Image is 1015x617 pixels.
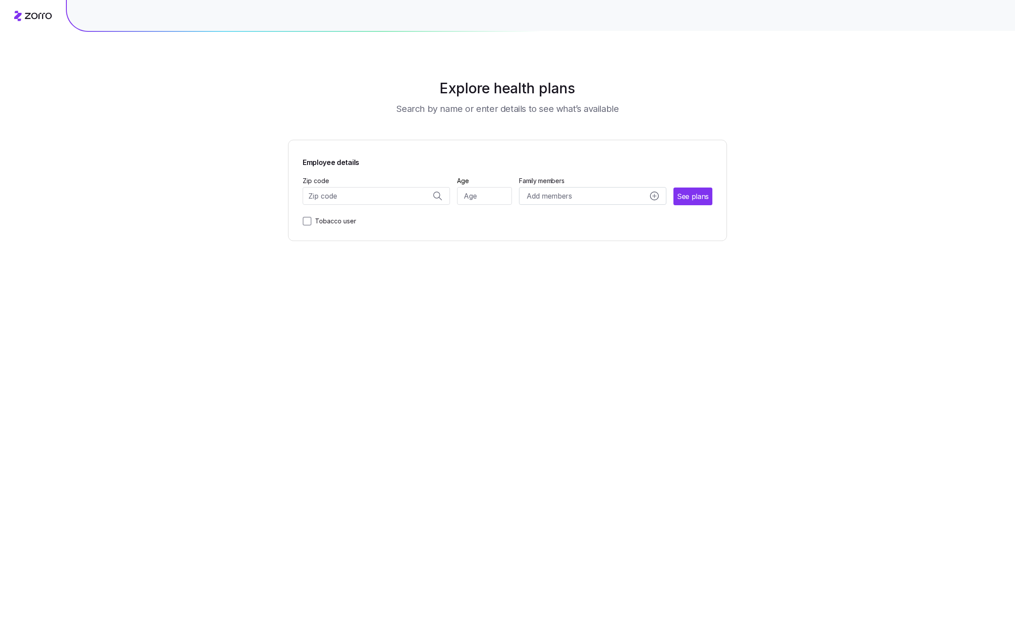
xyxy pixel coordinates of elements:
[311,216,356,226] label: Tobacco user
[677,191,709,202] span: See plans
[519,176,666,185] span: Family members
[310,78,705,99] h1: Explore health plans
[396,103,619,115] h3: Search by name or enter details to see what’s available
[527,191,572,202] span: Add members
[650,192,659,200] svg: add icon
[457,187,512,205] input: Age
[303,176,329,186] label: Zip code
[457,176,469,186] label: Age
[303,154,359,168] span: Employee details
[673,188,712,205] button: See plans
[519,187,666,205] button: Add membersadd icon
[303,187,450,205] input: Zip code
